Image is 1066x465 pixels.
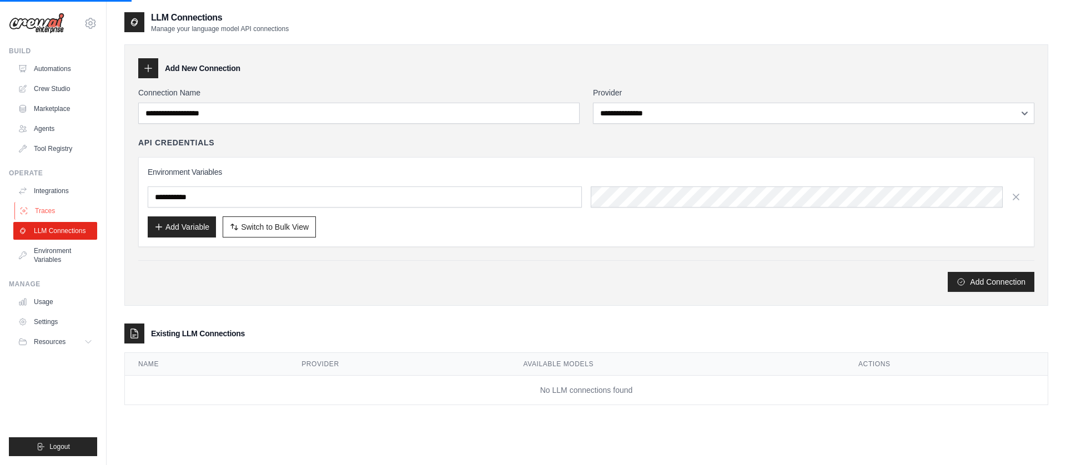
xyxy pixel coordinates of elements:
a: Settings [13,313,97,331]
button: Logout [9,437,97,456]
h3: Add New Connection [165,63,240,74]
a: Agents [13,120,97,138]
button: Resources [13,333,97,351]
th: Available Models [510,353,845,376]
th: Provider [288,353,510,376]
th: Name [125,353,288,376]
h3: Environment Variables [148,166,1025,178]
a: Crew Studio [13,80,97,98]
button: Add Connection [948,272,1034,292]
label: Provider [593,87,1034,98]
div: Operate [9,169,97,178]
span: Switch to Bulk View [241,221,309,232]
a: Traces [14,202,98,220]
th: Actions [845,353,1048,376]
div: Manage [9,280,97,289]
button: Add Variable [148,216,216,237]
div: Build [9,47,97,55]
h3: Existing LLM Connections [151,328,245,339]
img: Logo [9,13,64,34]
label: Connection Name [138,87,580,98]
button: Switch to Bulk View [223,216,316,237]
h4: API Credentials [138,137,214,148]
p: Manage your language model API connections [151,24,289,33]
a: Tool Registry [13,140,97,158]
a: Environment Variables [13,242,97,269]
span: Resources [34,337,66,346]
a: Automations [13,60,97,78]
a: Marketplace [13,100,97,118]
h2: LLM Connections [151,11,289,24]
a: Usage [13,293,97,311]
a: Integrations [13,182,97,200]
td: No LLM connections found [125,376,1048,405]
span: Logout [49,442,70,451]
a: LLM Connections [13,222,97,240]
